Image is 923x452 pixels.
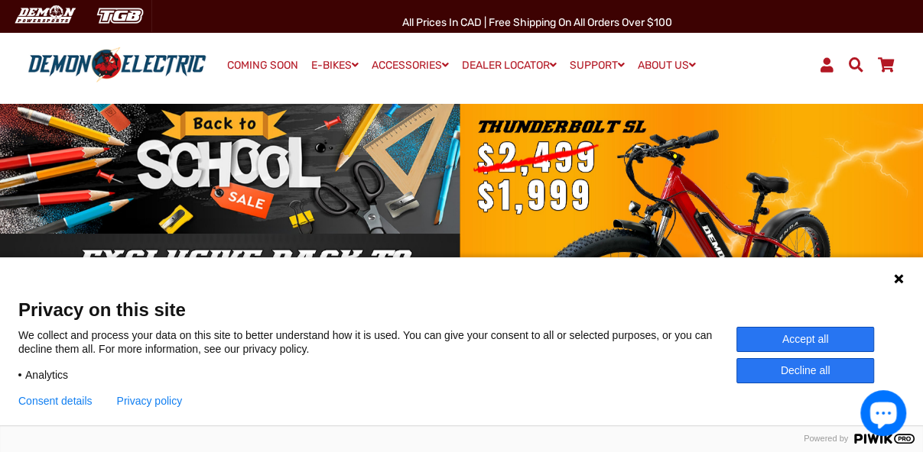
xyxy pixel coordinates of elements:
[18,299,905,321] span: Privacy on this site
[632,54,701,76] a: ABOUT US
[457,54,562,76] a: DEALER LOCATOR
[736,327,874,352] button: Accept all
[23,47,211,83] img: Demon Electric logo
[18,395,93,407] button: Consent details
[564,54,630,76] a: SUPPORT
[366,54,454,76] a: ACCESSORIES
[8,3,81,28] img: Demon Electric
[18,328,736,356] p: We collect and process your data on this site to better understand how it is used. You can give y...
[117,395,183,407] a: Privacy policy
[798,434,854,444] span: Powered by
[402,16,672,29] span: All Prices in CAD | Free shipping on all orders over $100
[306,54,364,76] a: E-BIKES
[25,368,68,382] span: Analytics
[222,55,304,76] a: COMING SOON
[736,358,874,383] button: Decline all
[89,3,151,28] img: TGB Canada
[856,390,911,440] inbox-online-store-chat: Shopify online store chat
